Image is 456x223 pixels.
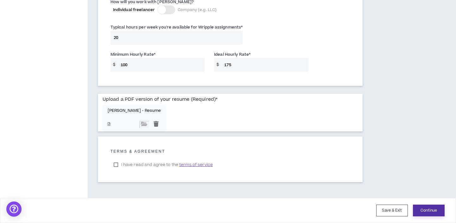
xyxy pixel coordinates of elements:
span: $ [214,58,221,72]
label: Upload a PDF version of your resume (Required) [103,94,218,105]
label: Minimum Hourly Rate [111,49,155,60]
h5: Terms & Agreement [111,149,350,154]
p: [PERSON_NAME] - Resume [108,108,161,113]
span: terms of service [179,162,213,168]
button: Save & Exit [376,205,408,216]
label: Ideal Hourly Rate [214,49,250,60]
label: I have read and agree to the [111,160,216,169]
input: Ex $75 [117,58,205,72]
span: Individual freelancer [113,7,155,13]
button: Continue [413,205,445,216]
label: Typical hours per week you're available for Wripple assignments [111,22,243,32]
div: Open Intercom Messenger [6,201,22,217]
input: Ex $90 [221,58,308,72]
span: Company (e.g. LLC) [178,7,217,13]
span: $ [111,58,118,72]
